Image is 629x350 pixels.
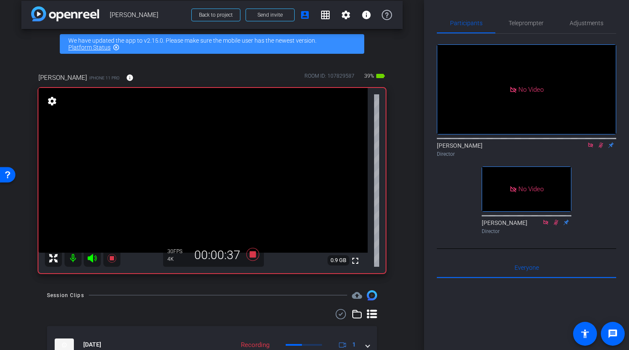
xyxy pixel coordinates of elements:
[482,227,571,235] div: Director
[580,329,590,339] mat-icon: accessibility
[246,9,295,21] button: Send invite
[83,340,101,349] span: [DATE]
[320,10,331,20] mat-icon: grid_on
[167,248,189,255] div: 30
[361,10,372,20] mat-icon: info
[367,290,377,300] img: Session clips
[304,72,354,85] div: ROOM ID: 107829587
[482,219,571,235] div: [PERSON_NAME]
[110,6,186,23] span: [PERSON_NAME]
[450,20,483,26] span: Participants
[237,340,274,350] div: Recording
[437,150,616,158] div: Director
[608,329,618,339] mat-icon: message
[518,185,544,193] span: No Video
[173,248,182,254] span: FPS
[509,20,544,26] span: Teleprompter
[68,44,111,51] a: Platform Status
[113,44,120,51] mat-icon: highlight_off
[191,9,240,21] button: Back to project
[199,12,233,18] span: Back to project
[300,10,310,20] mat-icon: account_box
[189,248,246,262] div: 00:00:37
[352,290,362,300] mat-icon: cloud_upload
[518,85,544,93] span: No Video
[38,73,87,82] span: [PERSON_NAME]
[352,290,362,300] span: Destinations for your clips
[89,75,120,81] span: iPhone 11 Pro
[375,71,386,81] mat-icon: battery_std
[350,256,360,266] mat-icon: fullscreen
[515,265,539,271] span: Everyone
[570,20,603,26] span: Adjustments
[437,141,616,158] div: [PERSON_NAME]
[341,10,351,20] mat-icon: settings
[126,74,134,82] mat-icon: info
[257,12,283,18] span: Send invite
[352,340,356,349] span: 1
[328,255,349,265] span: 0.9 GB
[60,34,364,54] div: We have updated the app to v2.15.0. Please make sure the mobile user has the newest version.
[167,256,189,262] div: 4K
[31,6,99,21] img: app-logo
[47,291,84,300] div: Session Clips
[363,69,375,83] span: 39%
[46,96,58,106] mat-icon: settings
